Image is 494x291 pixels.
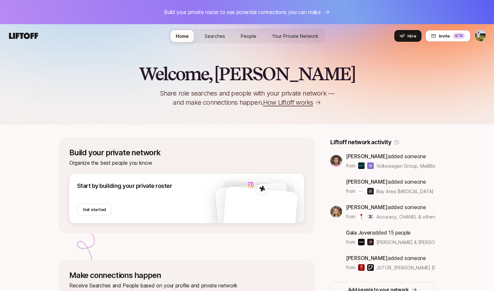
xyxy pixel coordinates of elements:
a: People [236,30,262,42]
img: f9fb6e99_f038_4030_a43b_0d724dd62938.jpg [330,206,342,218]
img: Volkswagen Group [358,162,365,169]
button: Get started [77,204,112,215]
p: from [346,238,355,246]
img: 8449d47f_5acf_49ef_9f9e_04c873acc53a.jpg [257,184,267,193]
img: JSTOR [358,264,365,271]
p: from [346,264,355,271]
span: Home [176,33,189,39]
p: added someone [346,177,435,186]
span: How Liftoff works [263,98,313,107]
a: How Liftoff works [263,98,321,107]
img: IDEO [367,188,374,194]
span: Gala Jover [346,229,372,236]
img: Bay Area Cancer Connections [358,188,365,194]
span: Hire [407,33,416,39]
img: Kleiner Perkins [367,264,374,271]
button: Tyler Kieft [474,30,486,42]
span: Your Private Network [272,33,319,39]
a: Home [171,30,194,42]
span: JSTOR, [PERSON_NAME] [PERSON_NAME] & others [376,265,487,270]
p: Make connections happen [69,271,304,280]
p: from [346,187,355,195]
p: added someone [346,254,435,262]
p: Build your private roster to see potential connections you can make [164,8,321,16]
p: from [346,213,355,221]
p: Receive Searches and People based on your profile and private network [69,281,304,290]
span: Volkswagen Group, MailBlox & others [376,163,458,169]
img: MailBlox [367,162,374,169]
p: Organize the best people you know [69,159,304,167]
p: Build your private network [69,148,304,157]
img: CHANEL [367,213,374,220]
a: Searches [199,30,230,42]
div: 4 /10 [453,33,465,39]
p: added someone [346,203,435,211]
img: Bakken & Bæck [358,239,365,245]
span: [PERSON_NAME] [346,255,388,261]
p: Share role searches and people with your private network — and make connections happen. [149,89,345,107]
p: added 15 people [346,228,435,237]
img: 7661de7f_06e1_4c69_8654_c3eaf64fb6e4.jpg [246,180,255,190]
p: from [346,162,355,170]
span: Invite [439,33,450,39]
h2: Welcome, [PERSON_NAME] [139,64,355,84]
span: People [241,33,256,39]
button: Invite4/10 [425,30,470,42]
span: [PERSON_NAME] [346,204,388,210]
p: Start by building your private roster [77,181,172,191]
a: Your Private Network [267,30,324,42]
img: Tyler Kieft [475,30,486,41]
span: [PERSON_NAME] [346,178,388,185]
span: [PERSON_NAME] [346,153,388,160]
img: Accuracy [358,213,365,220]
p: Liftoff network activity [330,138,391,147]
span: Searches [205,33,225,39]
p: added someone [346,152,435,161]
img: Raycast [367,239,374,245]
button: Hire [394,30,421,42]
img: be759a5f_470b_4f28_a2aa_5434c985ebf0.jpg [330,155,342,167]
span: Accuracy, CHANEL & others [376,214,436,220]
